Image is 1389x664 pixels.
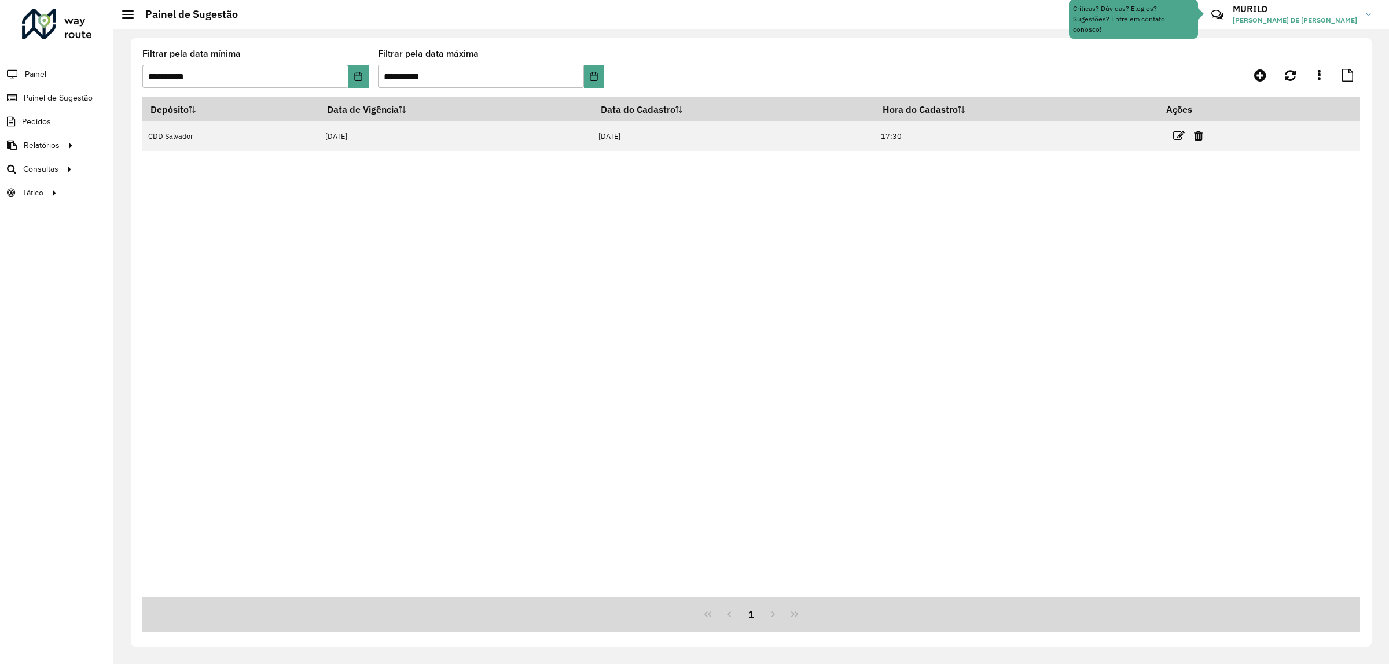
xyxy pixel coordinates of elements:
[1233,3,1357,14] h3: MURILO
[319,97,593,121] th: Data de Vigência
[1173,128,1185,143] a: Editar
[1158,97,1228,121] th: Ações
[874,97,1158,121] th: Hora do Cadastro
[24,139,60,152] span: Relatórios
[378,47,479,61] label: Filtrar pela data máxima
[348,65,368,88] button: Choose Date
[142,121,319,151] td: CDD Salvador
[24,92,93,104] span: Painel de Sugestão
[1194,128,1203,143] a: Excluir
[874,121,1158,151] td: 17:30
[134,8,238,21] h2: Painel de Sugestão
[142,47,241,61] label: Filtrar pela data mínima
[22,116,51,128] span: Pedidos
[319,121,593,151] td: [DATE]
[142,97,319,121] th: Depósito
[584,65,604,88] button: Choose Date
[740,603,762,625] button: 1
[593,121,874,151] td: [DATE]
[1233,15,1357,25] span: [PERSON_NAME] DE [PERSON_NAME]
[1205,2,1230,27] a: Contato Rápido
[593,97,874,121] th: Data do Cadastro
[22,187,43,199] span: Tático
[23,163,58,175] span: Consultas
[25,68,46,80] span: Painel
